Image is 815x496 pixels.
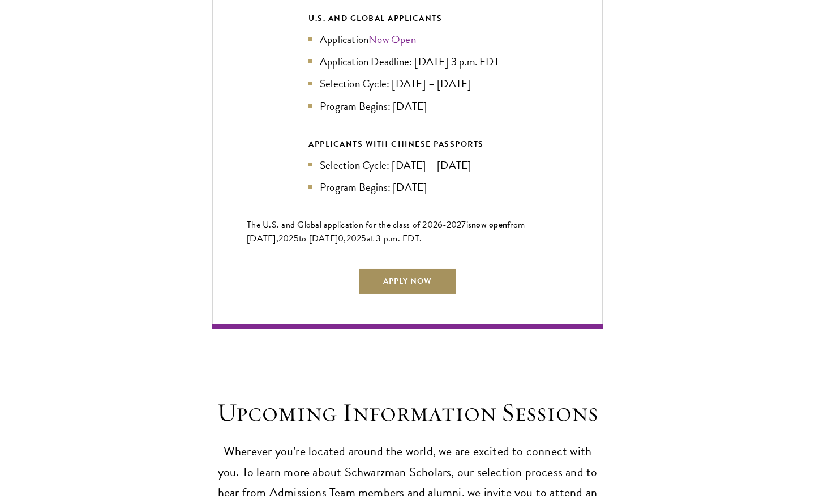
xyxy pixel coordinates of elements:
[466,218,472,232] span: is
[346,232,362,245] span: 202
[338,232,344,245] span: 0
[299,232,338,245] span: to [DATE]
[308,157,507,173] li: Selection Cycle: [DATE] – [DATE]
[308,137,507,151] div: APPLICANTS WITH CHINESE PASSPORTS
[367,232,422,245] span: at 3 p.m. EDT.
[278,232,294,245] span: 202
[308,31,507,48] li: Application
[212,397,603,429] h2: Upcoming Information Sessions
[344,232,346,245] span: ,
[358,268,457,295] a: Apply Now
[308,75,507,92] li: Selection Cycle: [DATE] – [DATE]
[361,232,366,245] span: 5
[308,11,507,25] div: U.S. and Global Applicants
[308,53,507,70] li: Application Deadline: [DATE] 3 p.m. EDT
[461,218,466,232] span: 7
[308,179,507,195] li: Program Begins: [DATE]
[308,98,507,114] li: Program Begins: [DATE]
[247,218,525,245] span: from [DATE],
[368,31,416,48] a: Now Open
[443,218,461,232] span: -202
[247,218,437,232] span: The U.S. and Global application for the class of 202
[437,218,443,232] span: 6
[471,218,507,231] span: now open
[294,232,299,245] span: 5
